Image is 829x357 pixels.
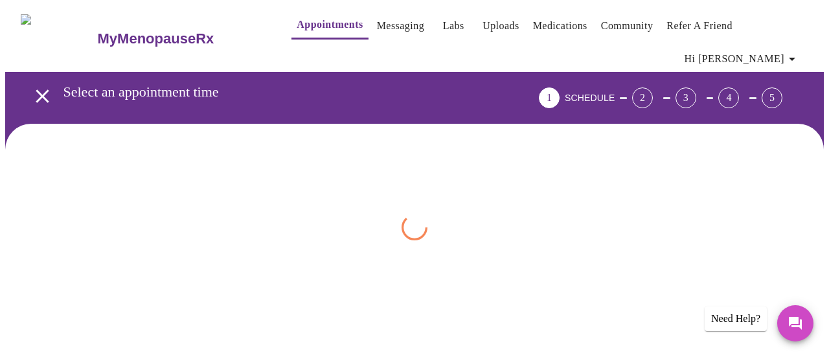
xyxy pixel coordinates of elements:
a: MyMenopauseRx [96,16,266,62]
button: Uploads [477,13,525,39]
a: Uploads [483,17,519,35]
span: Hi [PERSON_NAME] [685,50,800,68]
div: Need Help? [705,306,767,331]
button: Community [596,13,659,39]
div: 3 [676,87,696,108]
button: Refer a Friend [661,13,738,39]
div: 2 [632,87,653,108]
button: Hi [PERSON_NAME] [679,46,805,72]
a: Messaging [377,17,424,35]
a: Refer a Friend [666,17,732,35]
h3: MyMenopauseRx [98,30,214,47]
img: MyMenopauseRx Logo [21,14,96,63]
button: Medications [528,13,593,39]
button: Labs [433,13,474,39]
a: Labs [443,17,464,35]
span: SCHEDULE [565,93,615,103]
button: Messaging [372,13,429,39]
a: Community [601,17,653,35]
div: 1 [539,87,560,108]
div: 5 [762,87,782,108]
a: Appointments [297,16,363,34]
button: Messages [777,305,813,341]
h3: Select an appointment time [63,84,467,100]
a: Medications [533,17,587,35]
button: open drawer [23,77,62,115]
div: 4 [718,87,739,108]
button: Appointments [291,12,368,40]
